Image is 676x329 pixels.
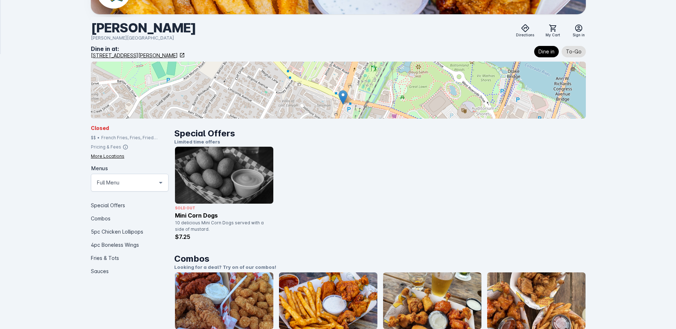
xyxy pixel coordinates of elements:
[174,139,586,146] p: Limited time offers
[101,135,169,141] div: French Fries, Fries, Fried Chicken, Tots, Buffalo Wings, Chicken, Wings, Fried Pickles
[175,206,195,210] span: Sold Out
[91,265,169,278] div: Sauces
[174,264,586,271] p: Looking for a deal? Try on of our combos!
[339,90,347,105] img: Marker
[91,238,169,251] div: 4pc Boneless Wings
[91,135,96,141] div: $$
[174,252,586,265] h1: Combos
[91,251,169,265] div: Fries & Tots
[97,178,119,187] mat-select-trigger: Full Menu
[91,199,169,212] div: Special Offers
[175,211,273,220] p: Mini Corn Dogs
[91,144,121,150] div: Pricing & Fees
[566,47,582,56] span: To-Go
[516,32,534,38] span: Directions
[91,153,124,160] div: More Locations
[534,45,586,59] mat-chip-listbox: Fulfillment
[91,52,178,59] div: [STREET_ADDRESS][PERSON_NAME]
[91,225,169,238] div: 5pc Chicken Lollipops
[538,47,554,56] span: Dine in
[91,35,196,42] div: [PERSON_NAME][GEOGRAPHIC_DATA]
[91,45,185,53] div: Dine in at:
[91,124,109,132] span: Closed
[175,220,269,233] div: 10 delicious Mini Corn Dogs served with a side of mustard.
[91,212,169,225] div: Combos
[174,127,586,140] h1: Special Offers
[91,20,196,36] div: [PERSON_NAME]
[175,233,273,241] p: $7.25
[91,165,108,171] mat-label: Menus
[97,135,100,141] div: •
[175,147,273,204] img: catalog item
